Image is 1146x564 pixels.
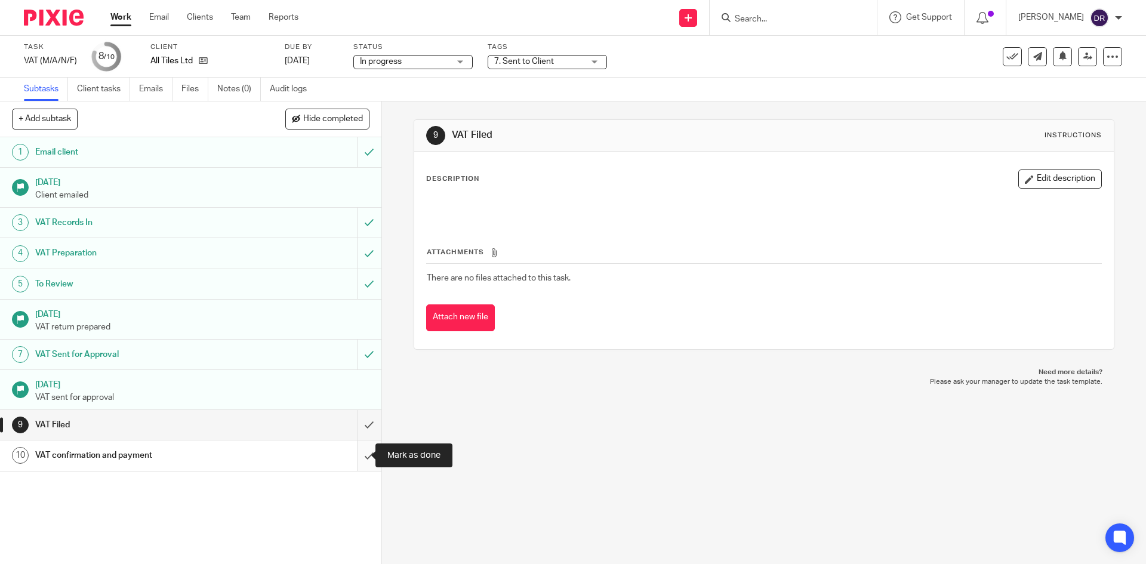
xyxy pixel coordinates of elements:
[285,42,338,52] label: Due by
[426,368,1102,377] p: Need more details?
[35,143,242,161] h1: Email client
[35,214,242,232] h1: VAT Records In
[360,57,402,66] span: In progress
[24,42,77,52] label: Task
[77,78,130,101] a: Client tasks
[1090,8,1109,27] img: svg%3E
[35,306,369,320] h1: [DATE]
[285,57,310,65] span: [DATE]
[187,11,213,23] a: Clients
[139,78,172,101] a: Emails
[1045,131,1102,140] div: Instructions
[35,376,369,391] h1: [DATE]
[1018,169,1102,189] button: Edit description
[98,50,115,63] div: 8
[12,214,29,231] div: 3
[427,274,571,282] span: There are no files attached to this task.
[452,129,790,141] h1: VAT Filed
[24,55,77,67] div: VAT (M/A/N/F)
[149,11,169,23] a: Email
[12,447,29,464] div: 10
[12,417,29,433] div: 9
[35,244,242,262] h1: VAT Preparation
[24,78,68,101] a: Subtasks
[35,275,242,293] h1: To Review
[426,377,1102,387] p: Please ask your manager to update the task template.
[35,392,369,403] p: VAT sent for approval
[12,276,29,292] div: 5
[110,11,131,23] a: Work
[285,109,369,129] button: Hide completed
[426,304,495,331] button: Attach new file
[24,10,84,26] img: Pixie
[494,57,554,66] span: 7. Sent to Client
[150,42,270,52] label: Client
[906,13,952,21] span: Get Support
[270,78,316,101] a: Audit logs
[35,416,242,434] h1: VAT Filed
[12,109,78,129] button: + Add subtask
[427,249,484,255] span: Attachments
[231,11,251,23] a: Team
[35,321,369,333] p: VAT return prepared
[150,55,193,67] p: All Tiles Ltd
[217,78,261,101] a: Notes (0)
[269,11,298,23] a: Reports
[35,446,242,464] h1: VAT confirmation and payment
[303,115,363,124] span: Hide completed
[35,346,242,363] h1: VAT Sent for Approval
[181,78,208,101] a: Files
[12,144,29,161] div: 1
[104,54,115,60] small: /10
[35,189,369,201] p: Client emailed
[1018,11,1084,23] p: [PERSON_NAME]
[12,245,29,262] div: 4
[426,174,479,184] p: Description
[12,346,29,363] div: 7
[734,14,841,25] input: Search
[35,174,369,189] h1: [DATE]
[426,126,445,145] div: 9
[353,42,473,52] label: Status
[488,42,607,52] label: Tags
